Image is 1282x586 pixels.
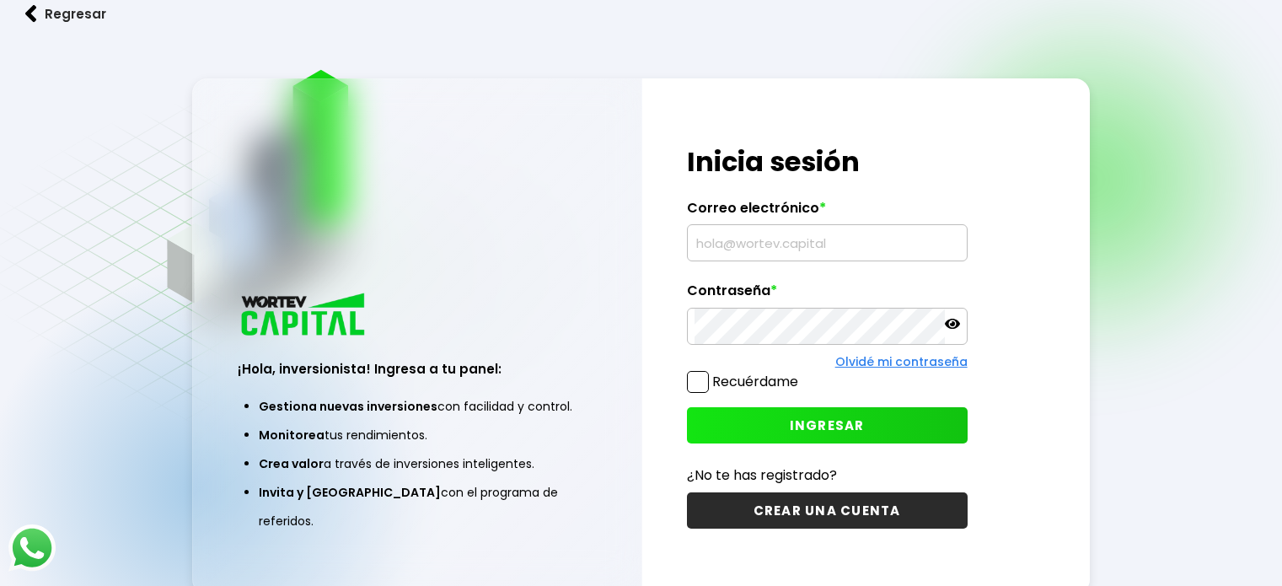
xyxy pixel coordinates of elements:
[687,465,968,529] a: ¿No te has registrado?CREAR UNA CUENTA
[259,484,441,501] span: Invita y [GEOGRAPHIC_DATA]
[259,398,437,415] span: Gestiona nuevas inversiones
[687,282,968,308] label: Contraseña
[259,449,575,478] li: a través de inversiones inteligentes.
[259,478,575,535] li: con el programa de referidos.
[259,455,324,472] span: Crea valor
[695,225,960,261] input: hola@wortev.capital
[687,492,968,529] button: CREAR UNA CUENTA
[712,372,798,391] label: Recuérdame
[790,417,865,434] span: INGRESAR
[25,5,37,23] img: flecha izquierda
[687,465,968,486] p: ¿No te has registrado?
[259,392,575,421] li: con facilidad y control.
[259,421,575,449] li: tus rendimientos.
[687,407,968,444] button: INGRESAR
[835,353,968,370] a: Olvidé mi contraseña
[687,200,968,225] label: Correo electrónico
[687,142,968,182] h1: Inicia sesión
[259,427,325,444] span: Monitorea
[238,359,596,379] h3: ¡Hola, inversionista! Ingresa a tu panel:
[238,291,371,341] img: logo_wortev_capital
[8,524,56,572] img: logos_whatsapp-icon.242b2217.svg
